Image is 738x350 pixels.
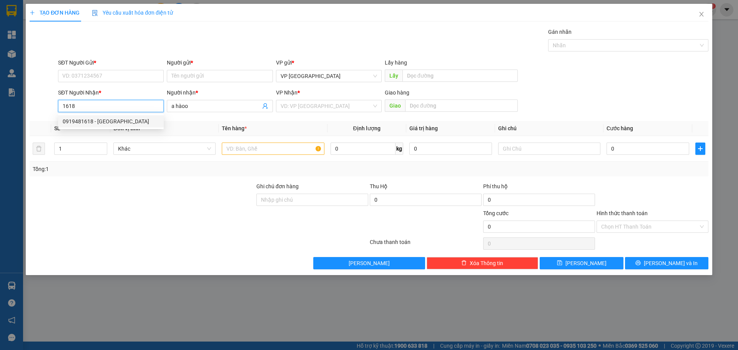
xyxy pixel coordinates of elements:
[92,10,98,16] img: icon
[262,103,268,109] span: user-add
[349,259,390,267] span: [PERSON_NAME]
[58,58,164,67] div: SĐT Người Gửi
[495,121,603,136] th: Ghi chú
[644,259,698,267] span: [PERSON_NAME] và In
[58,115,164,128] div: 0919481618 - Bá Hào
[281,70,377,82] span: VP Sài Gòn
[167,58,273,67] div: Người gửi
[565,259,607,267] span: [PERSON_NAME]
[405,100,518,112] input: Dọc đường
[557,260,562,266] span: save
[548,29,572,35] label: Gán nhãn
[483,210,509,216] span: Tổng cước
[402,70,518,82] input: Dọc đường
[4,4,111,18] li: [PERSON_NAME]
[396,143,403,155] span: kg
[635,260,641,266] span: printer
[276,90,298,96] span: VP Nhận
[222,143,324,155] input: VD: Bàn, Ghế
[118,143,211,154] span: Khác
[33,165,285,173] div: Tổng: 1
[54,125,60,131] span: SL
[353,125,381,131] span: Định lượng
[53,33,102,41] li: VP VP Cư Jút
[256,194,368,206] input: Ghi chú đơn hàng
[427,257,539,269] button: deleteXóa Thông tin
[625,257,708,269] button: printer[PERSON_NAME] và In
[695,143,705,155] button: plus
[92,10,173,16] span: Yêu cầu xuất hóa đơn điện tử
[4,33,53,58] li: VP VP [GEOGRAPHIC_DATA]
[385,60,407,66] span: Lấy hàng
[597,210,648,216] label: Hình thức thanh toán
[369,238,482,251] div: Chưa thanh toán
[385,90,409,96] span: Giao hàng
[4,4,31,31] img: logo.jpg
[409,143,492,155] input: 0
[691,4,712,25] button: Close
[540,257,623,269] button: save[PERSON_NAME]
[30,10,80,16] span: TẠO ĐƠN HÀNG
[698,11,705,17] span: close
[53,43,58,48] span: environment
[313,257,425,269] button: [PERSON_NAME]
[58,88,164,97] div: SĐT Người Nhận
[63,117,159,126] div: 0919481618 - [GEOGRAPHIC_DATA]
[470,259,503,267] span: Xóa Thông tin
[696,146,705,152] span: plus
[276,58,382,67] div: VP gửi
[256,183,299,189] label: Ghi chú đơn hàng
[167,88,273,97] div: Người nhận
[33,143,45,155] button: delete
[385,70,402,82] span: Lấy
[607,125,633,131] span: Cước hàng
[409,125,438,131] span: Giá trị hàng
[30,10,35,15] span: plus
[370,183,387,189] span: Thu Hộ
[222,125,247,131] span: Tên hàng
[385,100,405,112] span: Giao
[461,260,467,266] span: delete
[498,143,600,155] input: Ghi Chú
[483,182,595,194] div: Phí thu hộ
